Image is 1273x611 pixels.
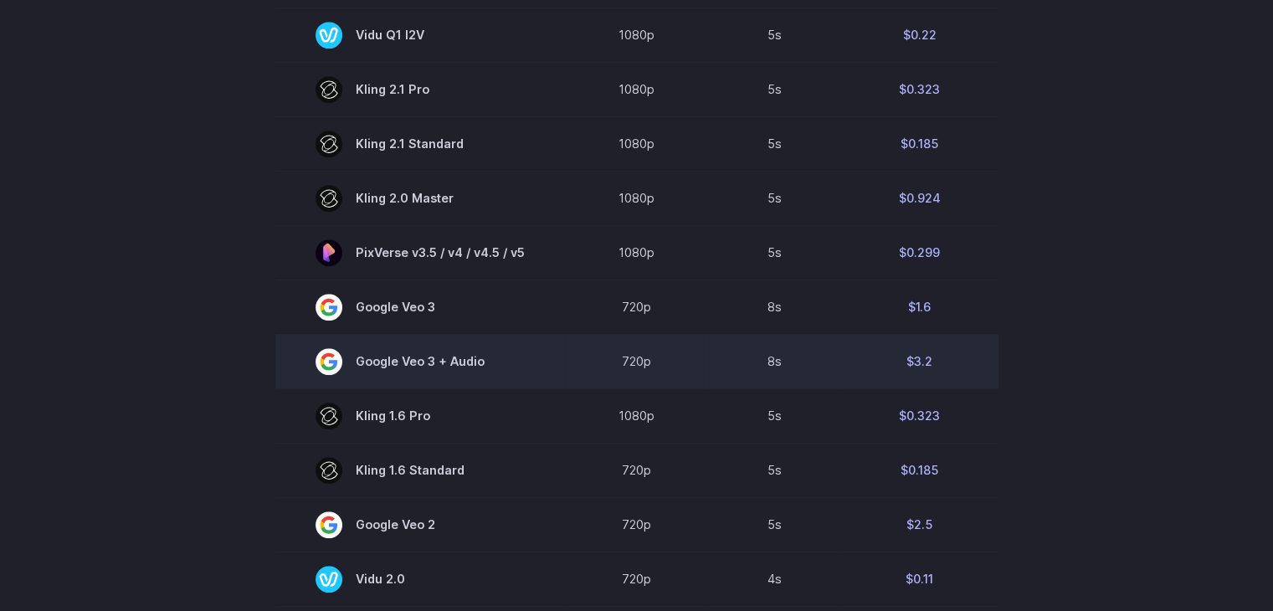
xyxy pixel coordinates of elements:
[841,62,998,116] td: $0.323
[841,225,998,280] td: $0.299
[565,62,709,116] td: 1080p
[565,116,709,171] td: 1080p
[709,8,841,62] td: 5s
[709,62,841,116] td: 5s
[841,552,998,606] td: $0.11
[316,511,525,538] span: Google Veo 2
[565,552,709,606] td: 720p
[316,76,525,103] span: Kling 2.1 Pro
[841,497,998,552] td: $2.5
[565,171,709,225] td: 1080p
[709,552,841,606] td: 4s
[565,443,709,497] td: 720p
[565,225,709,280] td: 1080p
[709,388,841,443] td: 5s
[709,225,841,280] td: 5s
[316,457,525,484] span: Kling 1.6 Standard
[316,239,525,266] span: PixVerse v3.5 / v4 / v4.5 / v5
[565,388,709,443] td: 1080p
[316,131,525,157] span: Kling 2.1 Standard
[709,443,841,497] td: 5s
[565,280,709,334] td: 720p
[316,566,525,593] span: Vidu 2.0
[709,280,841,334] td: 8s
[709,334,841,388] td: 8s
[316,185,525,212] span: Kling 2.0 Master
[316,348,525,375] span: Google Veo 3 + Audio
[841,388,998,443] td: $0.323
[709,497,841,552] td: 5s
[316,294,525,321] span: Google Veo 3
[841,334,998,388] td: $3.2
[841,280,998,334] td: $1.6
[565,497,709,552] td: 720p
[841,116,998,171] td: $0.185
[841,8,998,62] td: $0.22
[316,22,525,49] span: Vidu Q1 I2V
[841,443,998,497] td: $0.185
[316,403,525,429] span: Kling 1.6 Pro
[841,171,998,225] td: $0.924
[565,8,709,62] td: 1080p
[709,116,841,171] td: 5s
[709,171,841,225] td: 5s
[565,334,709,388] td: 720p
